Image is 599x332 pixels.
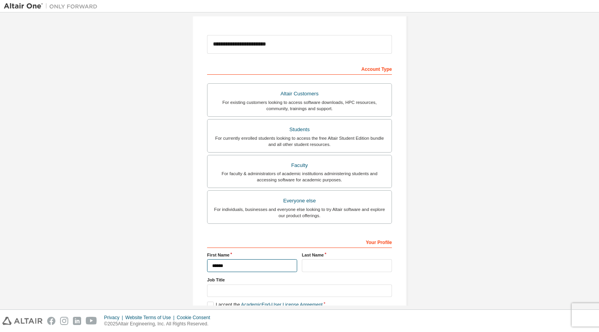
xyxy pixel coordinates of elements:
img: facebook.svg [47,317,55,325]
p: © 2025 Altair Engineering, Inc. All Rights Reserved. [104,321,215,327]
div: Altair Customers [212,88,387,99]
img: instagram.svg [60,317,68,325]
img: youtube.svg [86,317,97,325]
div: For existing customers looking to access software downloads, HPC resources, community, trainings ... [212,99,387,112]
div: Account Type [207,62,392,75]
div: Students [212,124,387,135]
div: Cookie Consent [177,314,214,321]
img: Altair One [4,2,101,10]
div: For currently enrolled students looking to access the free Altair Student Edition bundle and all ... [212,135,387,148]
label: Last Name [302,252,392,258]
label: First Name [207,252,297,258]
div: Your Profile [207,235,392,248]
div: For individuals, businesses and everyone else looking to try Altair software and explore our prod... [212,206,387,219]
img: altair_logo.svg [2,317,43,325]
div: For faculty & administrators of academic institutions administering students and accessing softwa... [212,170,387,183]
div: Everyone else [212,195,387,206]
div: Faculty [212,160,387,171]
div: Privacy [104,314,125,321]
div: Website Terms of Use [125,314,177,321]
label: I accept the [207,302,323,308]
img: linkedin.svg [73,317,81,325]
label: Job Title [207,277,392,283]
a: Academic End-User License Agreement [241,302,323,307]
